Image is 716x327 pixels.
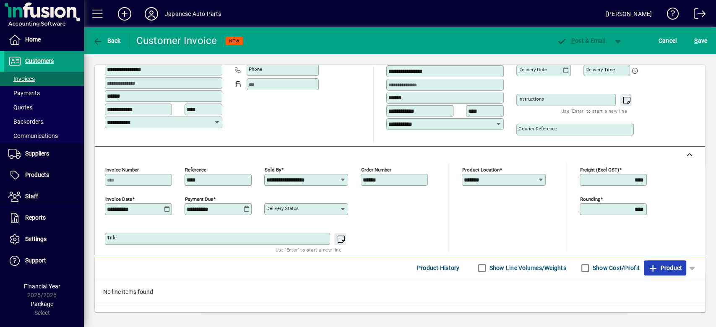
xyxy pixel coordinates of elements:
[648,261,682,275] span: Product
[25,257,46,264] span: Support
[93,37,121,44] span: Back
[136,34,217,47] div: Customer Invoice
[25,150,49,157] span: Suppliers
[591,264,640,272] label: Show Cost/Profit
[580,167,619,173] mat-label: Freight (excl GST)
[266,205,299,211] mat-label: Delivery status
[24,283,60,290] span: Financial Year
[4,143,84,164] a: Suppliers
[586,67,615,73] mat-label: Delivery time
[84,33,130,48] app-page-header-button: Back
[138,6,165,21] button: Profile
[659,34,677,47] span: Cancel
[105,167,139,173] mat-label: Invoice number
[25,36,41,43] span: Home
[580,196,600,202] mat-label: Rounding
[518,96,544,102] mat-label: Instructions
[488,264,566,272] label: Show Line Volumes/Weights
[8,75,35,82] span: Invoices
[692,33,709,48] button: Save
[265,167,281,173] mat-label: Sold by
[4,250,84,271] a: Support
[552,33,609,48] button: Post & Email
[644,260,686,275] button: Product
[462,167,500,173] mat-label: Product location
[185,167,206,173] mat-label: Reference
[694,34,707,47] span: ave
[8,90,40,96] span: Payments
[4,208,84,228] a: Reports
[8,104,32,111] span: Quotes
[4,229,84,250] a: Settings
[4,86,84,100] a: Payments
[25,214,46,221] span: Reports
[660,2,679,29] a: Knowledge Base
[694,37,698,44] span: S
[25,236,47,242] span: Settings
[414,260,463,275] button: Product History
[111,6,138,21] button: Add
[105,196,132,202] mat-label: Invoice date
[557,37,605,44] span: ost & Email
[165,7,221,21] div: Japanese Auto Parts
[25,57,54,64] span: Customers
[518,67,547,73] mat-label: Delivery date
[229,38,240,44] span: NEW
[4,186,84,207] a: Staff
[4,114,84,129] a: Backorders
[25,193,38,200] span: Staff
[4,100,84,114] a: Quotes
[518,126,557,132] mat-label: Courier Reference
[249,66,262,72] mat-label: Phone
[4,165,84,186] a: Products
[606,7,652,21] div: [PERSON_NAME]
[25,171,49,178] span: Products
[276,245,341,254] mat-hint: Use 'Enter' to start a new line
[656,33,679,48] button: Cancel
[687,2,706,29] a: Logout
[8,118,43,125] span: Backorders
[4,129,84,143] a: Communications
[361,167,391,173] mat-label: Order number
[417,261,460,275] span: Product History
[31,301,53,307] span: Package
[571,37,575,44] span: P
[561,106,627,116] mat-hint: Use 'Enter' to start a new line
[185,196,213,202] mat-label: Payment due
[4,72,84,86] a: Invoices
[4,29,84,50] a: Home
[8,132,58,139] span: Communications
[91,33,123,48] button: Back
[95,279,705,305] div: No line items found
[107,235,117,241] mat-label: Title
